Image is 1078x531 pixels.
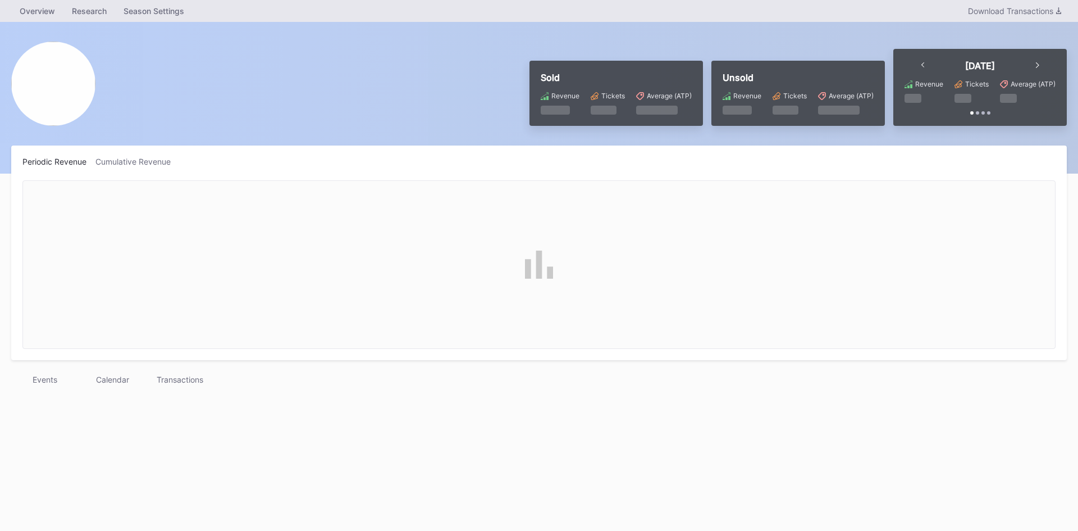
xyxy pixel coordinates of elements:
div: Transactions [146,371,213,388]
div: [DATE] [965,60,995,71]
div: Periodic Revenue [22,157,95,166]
div: Sold [541,72,692,83]
div: Cumulative Revenue [95,157,180,166]
a: Overview [11,3,63,19]
a: Research [63,3,115,19]
div: Tickets [601,92,625,100]
a: Season Settings [115,3,193,19]
div: Average (ATP) [1011,80,1056,88]
div: Average (ATP) [829,92,874,100]
div: Average (ATP) [647,92,692,100]
div: Tickets [783,92,807,100]
div: Calendar [79,371,146,388]
div: Revenue [915,80,943,88]
div: Unsold [723,72,874,83]
div: Revenue [551,92,579,100]
div: Revenue [733,92,761,100]
div: Download Transactions [968,6,1061,16]
button: Download Transactions [962,3,1067,19]
div: Events [11,371,79,388]
div: Tickets [965,80,989,88]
